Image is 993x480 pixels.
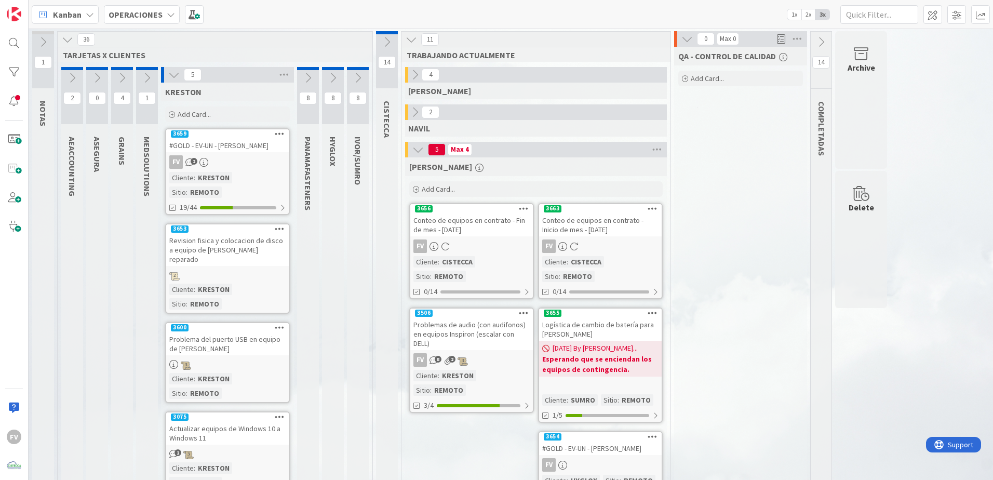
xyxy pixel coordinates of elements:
span: 0/14 [424,286,437,297]
div: 3659#GOLD - EV-UN - [PERSON_NAME] [166,129,289,152]
div: Conteo de equipos en contrato - Fin de mes - [DATE] [410,214,533,236]
div: 3654 [539,432,662,442]
span: HYGLOX [328,137,338,166]
div: REMOTO [560,271,595,282]
span: 4 [113,92,131,104]
div: 3659 [166,129,289,139]
div: #GOLD - EV-UN - [PERSON_NAME] [539,442,662,455]
div: 3656 [415,205,433,212]
span: 11 [421,33,439,46]
span: Kanban [53,8,82,21]
span: 14 [812,56,830,69]
span: [DATE] By [PERSON_NAME]... [553,343,638,354]
div: REMOTO [619,394,653,406]
a: 3659#GOLD - EV-UN - [PERSON_NAME]FVCliente:KRESTONSitio:REMOTO19/44 [165,128,290,215]
div: Logística de cambio de batería para [PERSON_NAME] [539,318,662,341]
div: Cliente [413,370,438,381]
div: Cliente [542,394,567,406]
div: FV [539,239,662,253]
div: Sitio [413,384,430,396]
div: 3659 [171,130,189,138]
div: KRESTON [195,462,232,474]
span: 0/14 [553,286,566,297]
span: : [194,373,195,384]
div: FV [413,239,427,253]
span: 5 [428,143,446,156]
span: : [194,462,195,474]
div: FV [542,239,556,253]
span: 4 [422,69,439,81]
div: 3663 [544,205,561,212]
div: Sitio [169,186,186,198]
div: 3600 [166,323,289,332]
div: Conteo de equipos en contrato - Inicio de mes - [DATE] [539,214,662,236]
div: KRESTON [195,373,232,384]
div: REMOTO [187,186,222,198]
span: 36 [77,33,95,46]
span: 0 [88,92,106,104]
div: Problemas de audio (con audifonos) en equipos Inspiron (escalar con DELL) [410,318,533,350]
div: REMOTO [187,388,222,399]
a: 3600Problema del puerto USB en equipo de [PERSON_NAME]Cliente:KRESTONSitio:REMOTO [165,322,290,403]
span: Add Card... [422,184,455,194]
span: KRESTON [165,87,202,97]
span: 8 [349,92,367,104]
div: REMOTO [432,271,466,282]
span: 1x [787,9,801,20]
span: Add Card... [691,74,724,83]
div: 3600 [171,324,189,331]
span: : [194,284,195,295]
b: OPERACIONES [109,9,163,20]
div: 3653 [166,224,289,234]
div: 3656Conteo de equipos en contrato - Fin de mes - [DATE] [410,204,533,236]
div: 3663 [539,204,662,214]
div: CISTECCA [439,256,475,268]
span: QA - CONTROL DE CALIDAD [678,51,776,61]
span: 2 [175,449,181,456]
div: 3663Conteo de equipos en contrato - Inicio de mes - [DATE] [539,204,662,236]
span: 8 [299,92,317,104]
div: KRESTON [195,172,232,183]
div: 3075Actualizar equipos de Windows 10 a Windows 11 [166,412,289,445]
div: 3075 [166,412,289,422]
span: GABRIEL [408,86,471,96]
div: Cliente [169,172,194,183]
div: 3506Problemas de audio (con audifonos) en equipos Inspiron (escalar con DELL) [410,309,533,350]
span: COMPLETADAS [816,101,827,156]
div: 3506 [415,310,433,317]
a: 3653Revision fisica y colocacion de disco a equipo de [PERSON_NAME] reparadoCliente:KRESTONSitio:... [165,223,290,314]
div: FV [539,458,662,472]
div: Sitio [413,271,430,282]
div: FV [166,155,289,169]
span: 2 [191,158,197,165]
a: 3655Logística de cambio de batería para [PERSON_NAME][DATE] By [PERSON_NAME]...Esperando que se e... [538,308,663,423]
img: avatar [7,459,21,473]
span: IVOR/SUMRO [353,137,363,185]
span: : [194,172,195,183]
div: Sitio [542,271,559,282]
div: 3655Logística de cambio de batería para [PERSON_NAME] [539,309,662,341]
span: 2 [63,92,81,104]
a: 3663Conteo de equipos en contrato - Inicio de mes - [DATE]FVCliente:CISTECCASitio:REMOTO0/14 [538,203,663,299]
div: Cliente [542,256,567,268]
div: KRESTON [195,284,232,295]
div: CISTECCA [568,256,604,268]
div: Revision fisica y colocacion de disco a equipo de [PERSON_NAME] reparado [166,234,289,266]
span: TARJETAS X CLIENTES [63,50,359,60]
div: FV [410,239,533,253]
div: REMOTO [187,298,222,310]
div: Cliente [413,256,438,268]
b: Esperando que se enciendan los equipos de contingencia. [542,354,659,375]
div: 3656 [410,204,533,214]
div: 3075 [171,414,189,421]
span: : [559,271,560,282]
span: : [186,298,187,310]
span: 2 [422,106,439,118]
div: Problema del puerto USB en equipo de [PERSON_NAME] [166,332,289,355]
div: Cliente [169,462,194,474]
div: 3653Revision fisica y colocacion de disco a equipo de [PERSON_NAME] reparado [166,224,289,266]
div: FV [410,353,533,367]
span: 0 [697,33,715,45]
span: 1 [34,56,52,69]
span: : [186,186,187,198]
